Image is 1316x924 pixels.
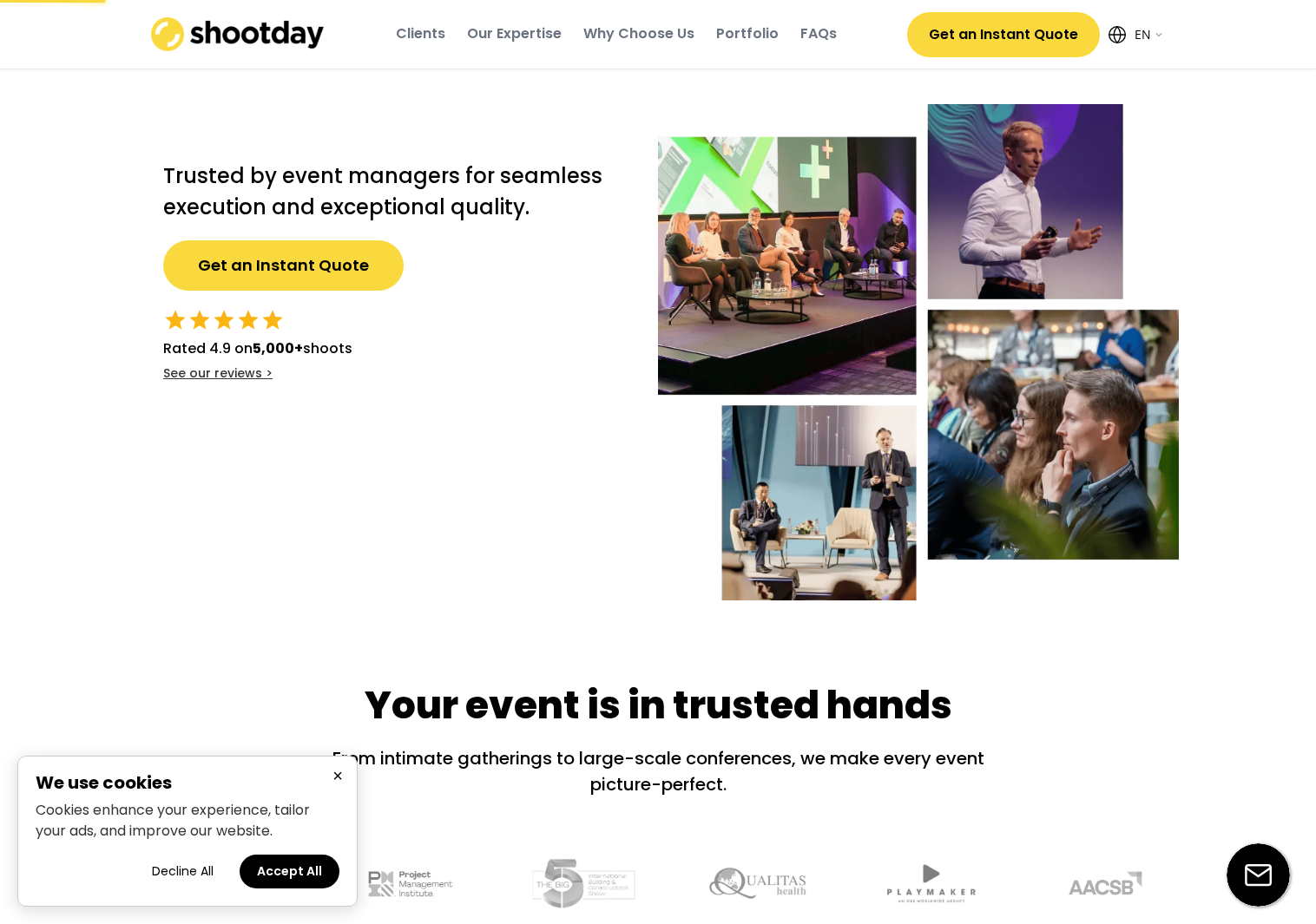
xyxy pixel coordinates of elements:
img: Event-hero-intl%402x.webp [658,104,1179,600]
div: FAQs [800,24,837,43]
img: Icon%20feather-globe%20%281%29.svg [1109,26,1126,43]
button: Decline all cookies [135,855,231,888]
button: Accept all cookies [240,855,339,888]
h2: Trusted by event managers for seamless execution and exceptional quality. [163,161,623,223]
button: star [260,308,285,332]
button: star [212,308,236,332]
div: Your event is in trusted hands [365,678,952,732]
h2: We use cookies [36,774,339,791]
button: Get an Instant Quote [907,12,1100,57]
img: undefined [871,849,992,917]
img: email-icon%20%281%29.svg [1227,843,1290,907]
div: From intimate gatherings to large-scale conferences, we make every event picture-perfect. [311,745,1005,797]
div: Clients [396,24,445,43]
button: star [163,308,188,332]
div: See our reviews > [163,365,273,383]
div: Rated 4.9 on shoots [163,338,352,359]
strong: 5,000+ [253,338,303,358]
p: Cookies enhance your experience, tailor your ads, and improve our website. [36,800,339,842]
img: shootday_logo.png [151,17,325,51]
button: star [188,308,212,332]
img: undefined [350,849,471,917]
button: Get an Instant Quote [163,240,404,291]
img: undefined [1044,849,1166,917]
div: Portfolio [716,24,779,43]
button: star [236,308,260,332]
img: undefined [697,849,819,917]
div: Our Expertise [467,24,562,43]
button: Close cookie banner [327,765,348,787]
img: undefined [523,849,645,917]
div: Why Choose Us [583,24,694,43]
